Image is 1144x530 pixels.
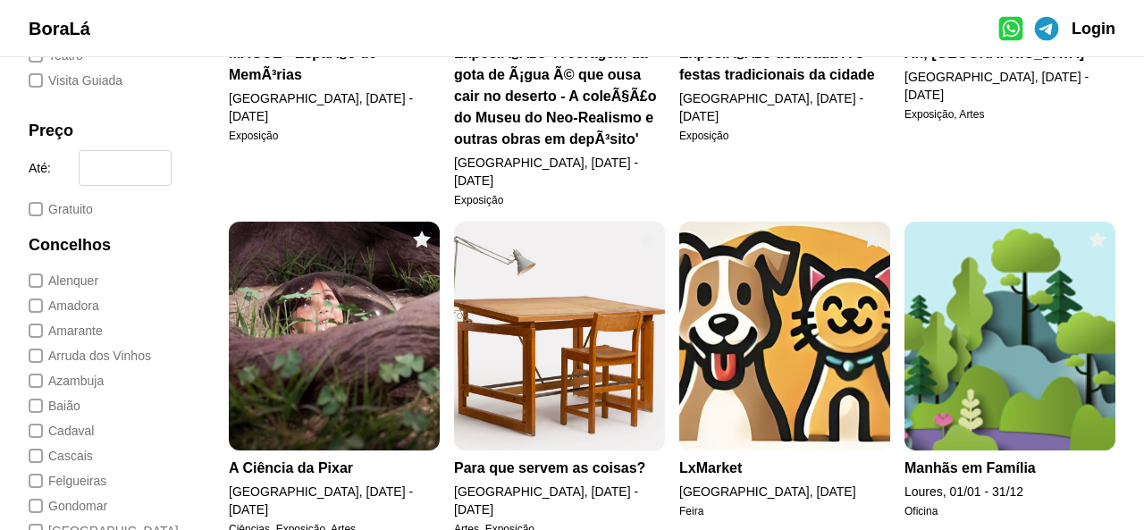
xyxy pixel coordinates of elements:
[29,497,172,515] label: District
[48,447,93,465] div: Cascais
[1072,20,1115,38] span: Login
[48,397,80,415] div: Baião
[48,347,151,365] div: Arruda dos Vinhos
[29,161,71,175] div: Até:
[229,89,440,125] div: [GEOGRAPHIC_DATA], [DATE] - [DATE]
[29,347,172,365] label: District
[904,504,1115,518] div: Oficina
[48,272,98,290] div: Alenquer
[29,19,90,38] span: BoraLá
[454,193,665,207] div: Exposição
[29,16,90,41] a: BoraLá
[48,497,107,515] div: Gondomar
[29,118,172,143] div: Preço
[48,200,93,218] div: Gratuito
[48,322,103,340] div: Amarante
[454,154,665,189] div: [GEOGRAPHIC_DATA], [DATE] - [DATE]
[29,372,172,390] label: District
[904,483,1115,501] div: Loures, 01/01 - 31/12
[679,483,890,501] div: [GEOGRAPHIC_DATA], [DATE]
[48,472,106,490] div: Felgueiras
[48,372,104,390] div: Azambuja
[679,129,890,143] div: Exposição
[1072,16,1115,41] a: Login
[29,472,172,490] label: District
[229,222,440,450] img: A Ciência da Pixar
[454,458,665,479] div: Para que servem as coisas?
[229,458,440,479] div: A Ciência da Pixar
[454,483,665,518] div: [GEOGRAPHIC_DATA], [DATE] - [DATE]
[29,447,172,465] label: District
[29,272,172,290] label: District
[679,89,890,125] div: [GEOGRAPHIC_DATA], [DATE] - [DATE]
[29,297,172,315] label: District
[454,43,665,150] div: ExposiÃ§Ã£o 'A coragem da gota de Ã¡gua Ã© que ousa cair no deserto - A coleÃ§Ã£o do Museu do Neo...
[679,458,890,479] div: LxMarket
[48,72,122,89] div: Visita Guiada
[29,422,172,440] label: District
[29,232,111,257] div: Concelhos
[229,43,440,86] div: MAGUE - EspaÃ§o de MemÃ³rias
[229,129,440,143] div: Exposição
[48,422,94,440] div: Cadaval
[454,222,665,450] img: Para que servem as coisas?
[904,222,1115,450] img: Manhãs em Família
[48,297,99,315] div: Amadora
[679,222,890,450] img: LxMarket
[679,43,890,86] div: ExposiÃ§Ã£o dedicada Ã s festas tradicionais da cidade
[904,458,1115,479] div: Manhãs em Família
[904,68,1115,104] div: [GEOGRAPHIC_DATA], [DATE] - [DATE]
[29,397,172,415] label: District
[29,72,172,89] label: Category
[679,504,890,518] div: Feira
[904,107,1115,122] div: Exposição, Artes
[80,151,244,185] input: Input Field
[29,200,172,218] label: Free
[229,483,440,518] div: [GEOGRAPHIC_DATA], [DATE] - [DATE]
[29,322,172,340] label: District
